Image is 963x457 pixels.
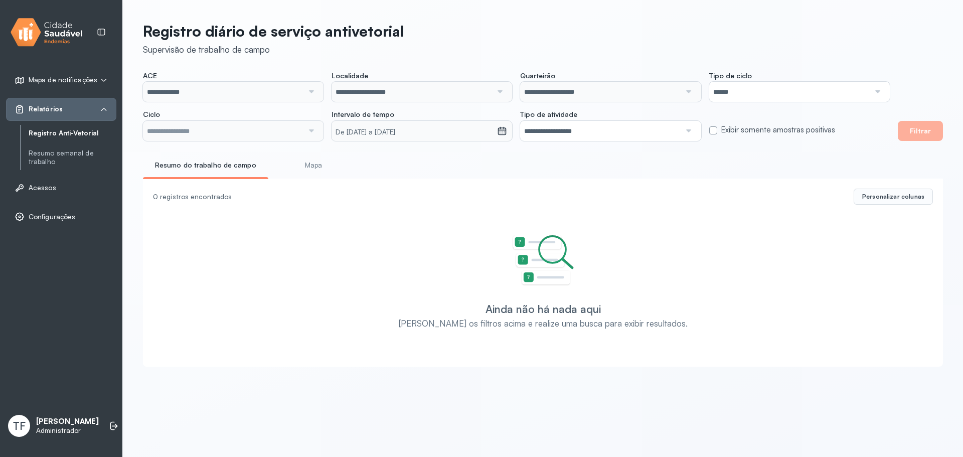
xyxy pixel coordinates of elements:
[520,71,555,80] span: Quarteirão
[13,419,26,432] span: TF
[29,184,56,192] span: Acessos
[15,212,108,222] a: Configurações
[29,147,116,168] a: Resumo semanal de trabalho
[15,183,108,193] a: Acessos
[709,71,752,80] span: Tipo de ciclo
[153,193,846,201] div: 0 registros encontrados
[29,76,97,84] span: Mapa de notificações
[143,157,268,174] a: Resumo do trabalho de campo
[332,110,394,119] span: Intervalo de tempo
[29,149,116,166] a: Resumo semanal de trabalho
[29,127,116,139] a: Registro Anti-Vetorial
[143,110,160,119] span: Ciclo
[11,16,83,49] img: logo.svg
[29,105,63,113] span: Relatórios
[520,110,577,119] span: Tipo de atividade
[36,426,99,435] p: Administrador
[143,44,404,55] div: Supervisão de trabalho de campo
[29,213,75,221] span: Configurações
[721,125,835,135] label: Exibir somente amostras positivas
[862,193,924,201] span: Personalizar colunas
[36,417,99,426] p: [PERSON_NAME]
[29,129,116,137] a: Registro Anti-Vetorial
[854,189,933,205] button: Personalizar colunas
[332,71,368,80] span: Localidade
[276,157,351,174] a: Mapa
[898,121,943,141] button: Filtrar
[336,127,493,137] small: De [DATE] a [DATE]
[486,302,601,316] div: Ainda não há nada aqui
[143,71,157,80] span: ACE
[399,318,688,329] div: [PERSON_NAME] os filtros acima e realize uma busca para exibir resultados.
[143,22,404,40] p: Registro diário de serviço antivetorial
[512,235,574,286] img: Imagem de Empty State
